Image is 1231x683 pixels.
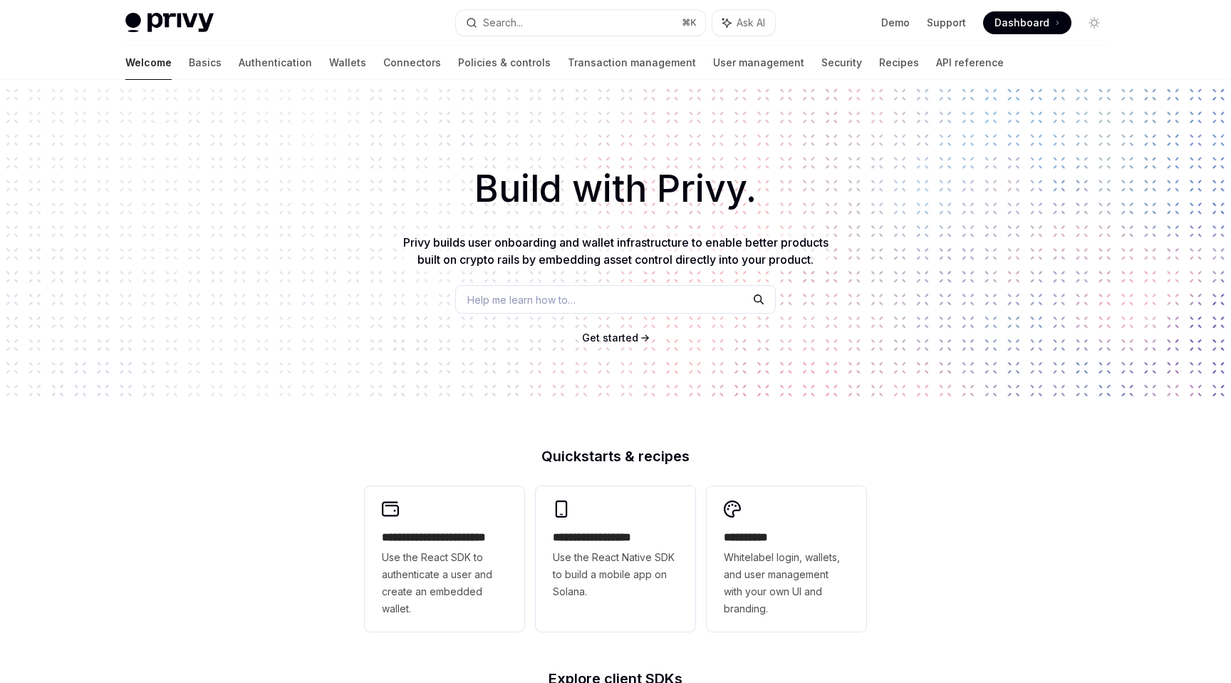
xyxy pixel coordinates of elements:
a: **** *****Whitelabel login, wallets, and user management with your own UI and branding. [707,486,866,632]
a: **** **** **** ***Use the React Native SDK to build a mobile app on Solana. [536,486,695,632]
a: Wallets [329,46,366,80]
a: Get started [582,331,638,345]
a: Demo [881,16,910,30]
span: Privy builds user onboarding and wallet infrastructure to enable better products built on crypto ... [403,235,829,267]
div: Search... [483,14,523,31]
h1: Build with Privy. [23,161,1208,217]
a: Policies & controls [458,46,551,80]
a: Recipes [879,46,919,80]
a: Authentication [239,46,312,80]
span: ⌘ K [682,17,697,29]
h2: Quickstarts & recipes [365,449,866,463]
span: Use the React Native SDK to build a mobile app on Solana. [553,549,678,600]
span: Whitelabel login, wallets, and user management with your own UI and branding. [724,549,849,617]
a: Transaction management [568,46,696,80]
a: Connectors [383,46,441,80]
a: Dashboard [983,11,1071,34]
a: Welcome [125,46,172,80]
span: Ask AI [737,16,765,30]
span: Help me learn how to… [467,292,576,307]
span: Dashboard [994,16,1049,30]
a: Support [927,16,966,30]
button: Ask AI [712,10,775,36]
a: API reference [936,46,1004,80]
img: light logo [125,13,214,33]
button: Toggle dark mode [1083,11,1106,34]
button: Search...⌘K [456,10,705,36]
span: Get started [582,332,638,344]
span: Use the React SDK to authenticate a user and create an embedded wallet. [382,549,507,617]
a: Security [821,46,862,80]
a: User management [713,46,804,80]
a: Basics [189,46,222,80]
